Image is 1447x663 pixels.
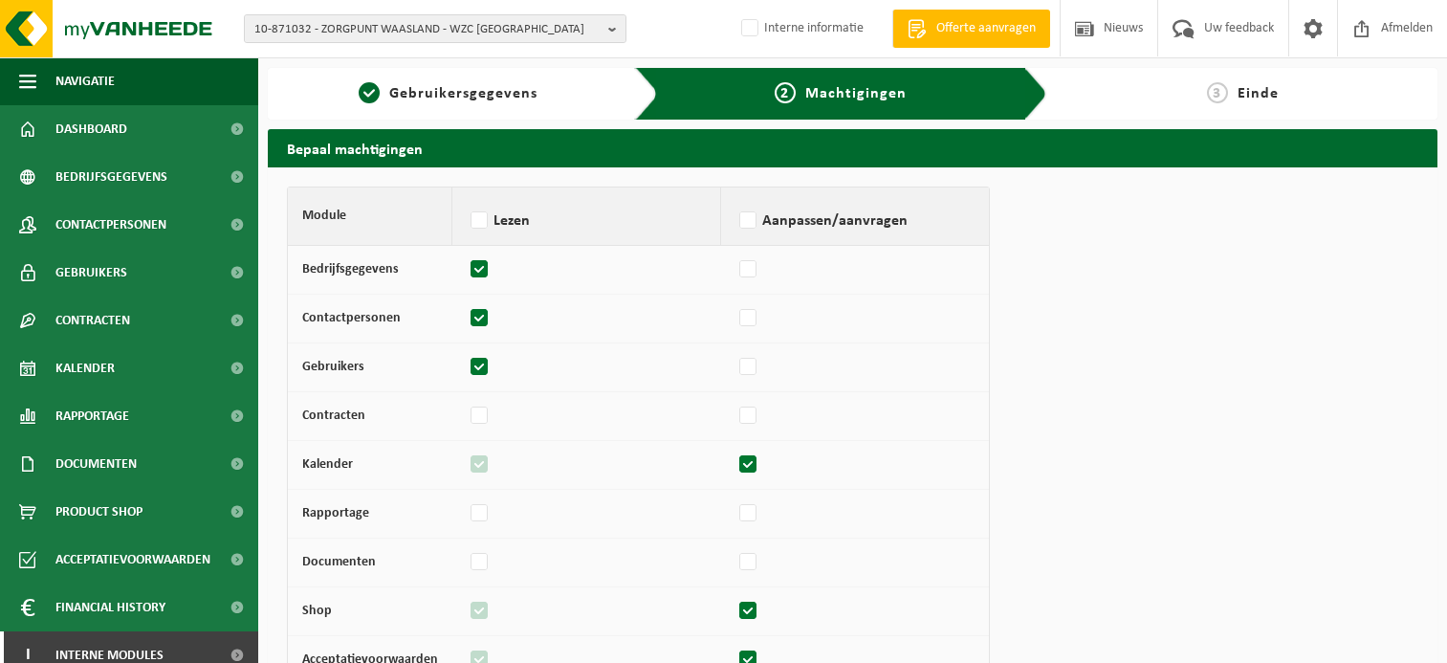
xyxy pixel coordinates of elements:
[302,506,369,520] strong: Rapportage
[805,86,907,101] span: Machtigingen
[359,82,380,103] span: 1
[302,409,365,423] strong: Contracten
[55,249,127,297] span: Gebruikers
[389,86,537,101] span: Gebruikersgegevens
[55,105,127,153] span: Dashboard
[55,344,115,392] span: Kalender
[288,188,452,246] th: Module
[302,457,353,472] strong: Kalender
[268,129,1437,166] h2: Bepaal machtigingen
[55,153,167,201] span: Bedrijfsgegevens
[55,201,166,249] span: Contactpersonen
[302,360,364,374] strong: Gebruikers
[302,555,376,569] strong: Documenten
[254,15,601,44] span: 10-871032 - ZORGPUNT WAASLAND - WZC [GEOGRAPHIC_DATA]
[244,14,626,43] button: 10-871032 - ZORGPUNT WAASLAND - WZC [GEOGRAPHIC_DATA]
[55,297,130,344] span: Contracten
[775,82,796,103] span: 2
[1238,86,1279,101] span: Einde
[932,19,1041,38] span: Offerte aanvragen
[55,584,165,631] span: Financial History
[277,82,620,105] a: 1Gebruikersgegevens
[1207,82,1228,103] span: 3
[55,392,129,440] span: Rapportage
[55,440,137,488] span: Documenten
[302,311,401,325] strong: Contactpersonen
[55,488,143,536] span: Product Shop
[55,57,115,105] span: Navigatie
[302,604,332,618] strong: Shop
[735,207,975,235] label: Aanpassen/aanvragen
[55,536,210,584] span: Acceptatievoorwaarden
[737,14,864,43] label: Interne informatie
[302,262,399,276] strong: Bedrijfsgegevens
[892,10,1050,48] a: Offerte aanvragen
[467,207,706,235] label: Lezen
